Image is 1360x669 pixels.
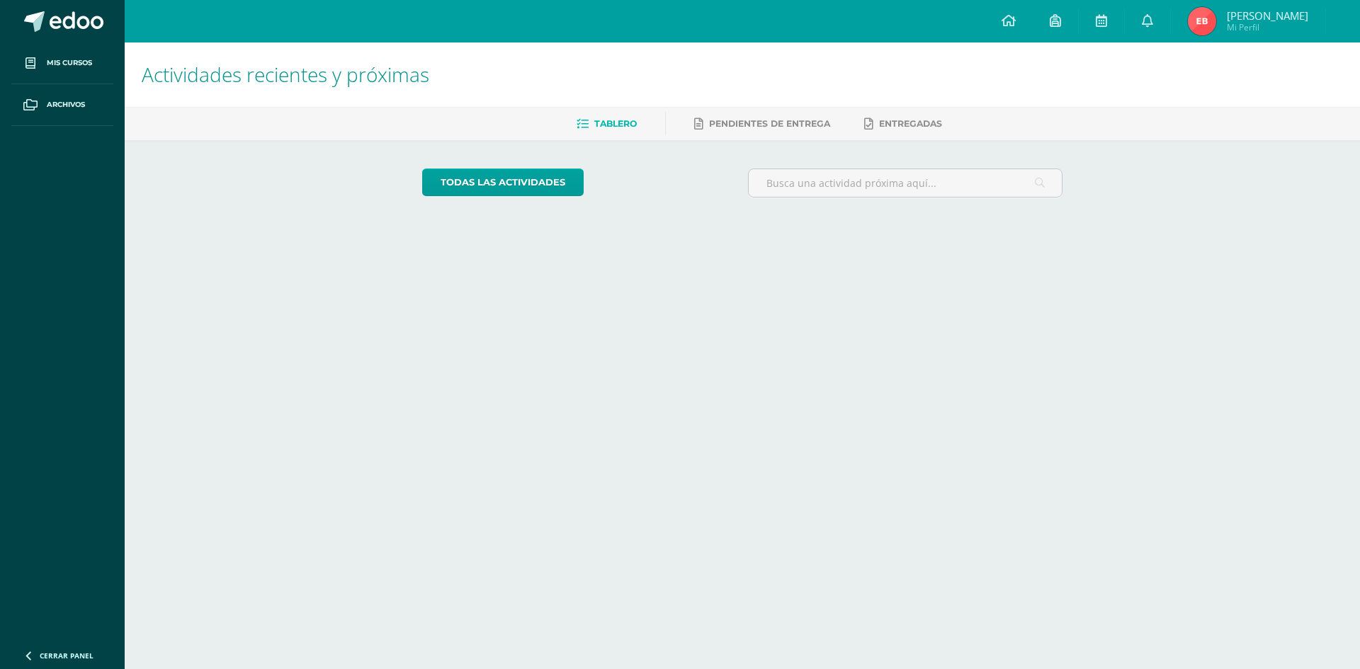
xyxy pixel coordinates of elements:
a: todas las Actividades [422,168,584,196]
a: Pendientes de entrega [694,113,830,135]
img: 71711bd8aa2cf53c91d992f3c93e6204.png [1188,7,1216,35]
span: Mis cursos [47,57,92,69]
a: Entregadas [864,113,942,135]
span: [PERSON_NAME] [1227,8,1308,23]
span: Archivos [47,99,85,110]
a: Archivos [11,84,113,126]
span: Pendientes de entrega [709,118,830,129]
span: Actividades recientes y próximas [142,61,429,88]
a: Mis cursos [11,42,113,84]
span: Tablero [594,118,637,129]
a: Tablero [577,113,637,135]
span: Entregadas [879,118,942,129]
span: Mi Perfil [1227,21,1308,33]
input: Busca una actividad próxima aquí... [749,169,1062,197]
span: Cerrar panel [40,651,93,661]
